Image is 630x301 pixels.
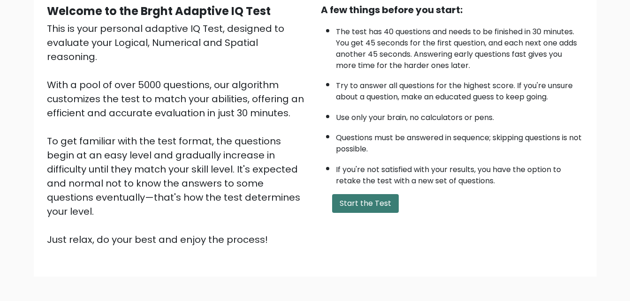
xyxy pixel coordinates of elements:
[336,128,584,155] li: Questions must be answered in sequence; skipping questions is not possible.
[336,75,584,103] li: Try to answer all questions for the highest score. If you're unsure about a question, make an edu...
[336,107,584,123] li: Use only your brain, no calculators or pens.
[321,3,584,17] div: A few things before you start:
[47,3,271,19] b: Welcome to the Brght Adaptive IQ Test
[336,159,584,187] li: If you're not satisfied with your results, you have the option to retake the test with a new set ...
[332,194,399,213] button: Start the Test
[47,22,310,247] div: This is your personal adaptive IQ Test, designed to evaluate your Logical, Numerical and Spatial ...
[336,22,584,71] li: The test has 40 questions and needs to be finished in 30 minutes. You get 45 seconds for the firs...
